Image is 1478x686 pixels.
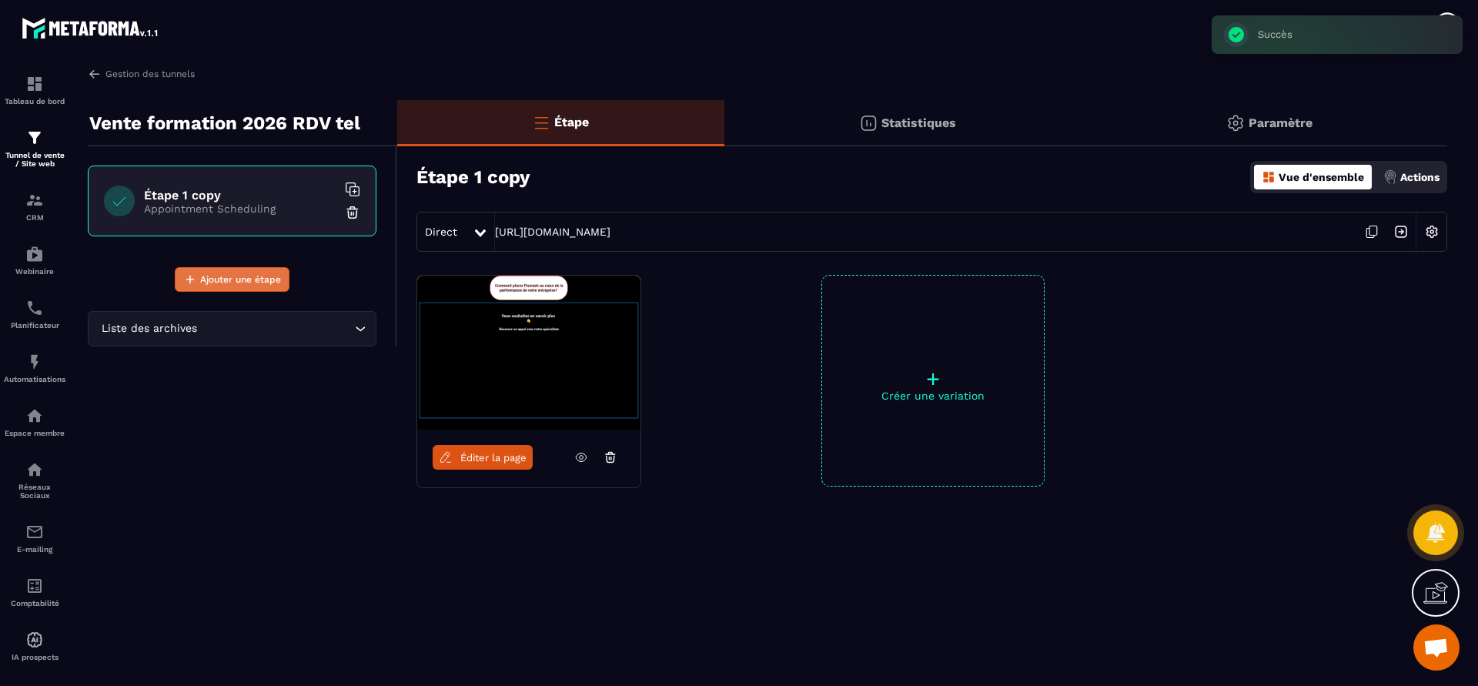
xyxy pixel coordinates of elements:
img: image [417,276,640,430]
img: bars-o.4a397970.svg [532,113,550,132]
a: automationsautomationsWebinaire [4,233,65,287]
img: logo [22,14,160,42]
a: automationsautomationsAutomatisations [4,341,65,395]
p: Webinaire [4,267,65,276]
p: Comptabilité [4,599,65,607]
p: Statistiques [881,115,956,130]
p: + [822,368,1044,390]
img: automations [25,245,44,263]
img: formation [25,191,44,209]
p: IA prospects [4,653,65,661]
span: Liste des archives [98,320,200,337]
a: Gestion des tunnels [88,67,195,81]
p: Appointment Scheduling [144,202,336,215]
a: schedulerschedulerPlanificateur [4,287,65,341]
a: formationformationTableau de bord [4,63,65,117]
a: automationsautomationsEspace membre [4,395,65,449]
p: Réseaux Sociaux [4,483,65,500]
img: automations [25,353,44,371]
h3: Étape 1 copy [416,166,530,188]
p: Espace membre [4,429,65,437]
a: social-networksocial-networkRéseaux Sociaux [4,449,65,511]
a: formationformationCRM [4,179,65,233]
img: accountant [25,577,44,595]
img: social-network [25,460,44,479]
p: Tunnel de vente / Site web [4,151,65,168]
img: dashboard-orange.40269519.svg [1262,170,1276,184]
img: setting-gr.5f69749f.svg [1226,114,1245,132]
a: emailemailE-mailing [4,511,65,565]
img: formation [25,129,44,147]
p: CRM [4,213,65,222]
img: actions.d6e523a2.png [1383,170,1397,184]
img: formation [25,75,44,93]
a: formationformationTunnel de vente / Site web [4,117,65,179]
a: Éditer la page [433,445,533,470]
h6: Étape 1 copy [144,188,336,202]
p: Étape [554,115,589,129]
span: Éditer la page [460,452,527,463]
img: automations [25,631,44,649]
a: accountantaccountantComptabilité [4,565,65,619]
a: [URL][DOMAIN_NAME] [495,226,610,238]
p: Paramètre [1249,115,1312,130]
p: Tableau de bord [4,97,65,105]
p: Automatisations [4,375,65,383]
p: E-mailing [4,545,65,554]
span: Direct [425,226,457,238]
p: Planificateur [4,321,65,330]
img: arrow [88,67,102,81]
div: Search for option [88,311,376,346]
img: scheduler [25,299,44,317]
img: setting-w.858f3a88.svg [1417,217,1446,246]
img: email [25,523,44,541]
span: Ajouter une étape [200,272,281,287]
p: Créer une variation [822,390,1044,402]
img: automations [25,407,44,425]
button: Ajouter une étape [175,267,289,292]
input: Search for option [200,320,351,337]
img: stats.20deebd0.svg [859,114,878,132]
p: Vente formation 2026 RDV tel [89,108,360,139]
p: Vue d'ensemble [1279,171,1364,183]
a: Ouvrir le chat [1413,624,1460,671]
img: trash [345,205,360,220]
img: arrow-next.bcc2205e.svg [1386,217,1416,246]
p: Actions [1400,171,1440,183]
